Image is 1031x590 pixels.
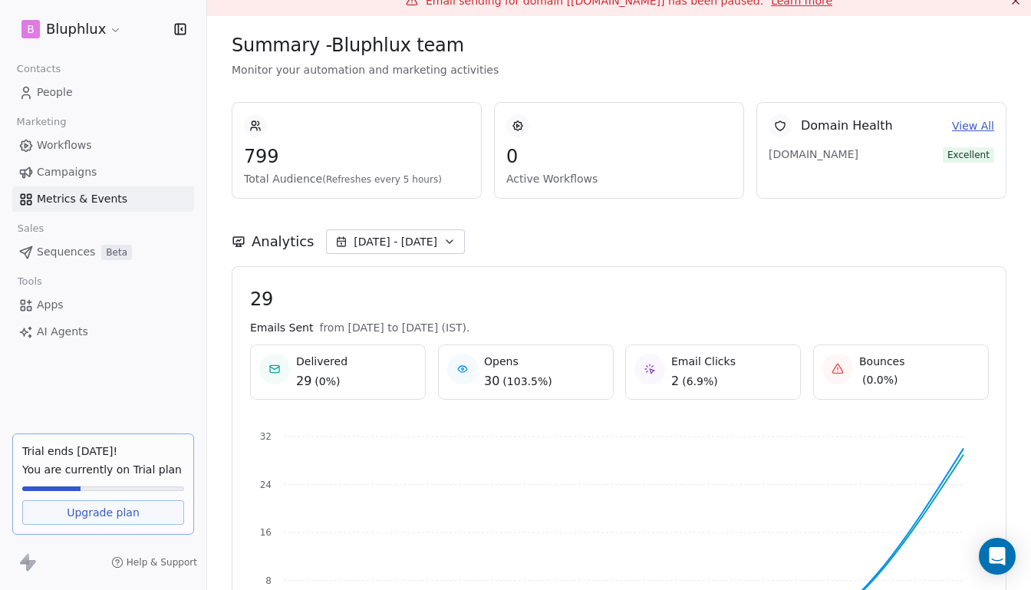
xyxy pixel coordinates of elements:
button: [DATE] - [DATE] [326,229,465,254]
tspan: 32 [260,431,272,442]
div: Open Intercom Messenger [979,538,1016,575]
span: Beta [101,245,132,260]
a: Apps [12,292,194,318]
span: ( 0% ) [315,374,340,389]
span: People [37,84,73,101]
span: Emails Sent [250,320,313,335]
span: Bluphlux [46,19,106,39]
span: from [DATE] to [DATE] (IST). [319,320,469,335]
span: 2 [671,372,679,391]
a: Workflows [12,133,194,158]
span: 29 [296,372,311,391]
span: ( 0.0% ) [862,372,898,387]
span: 29 [250,288,988,311]
span: Workflows [37,137,92,153]
a: View All [952,118,994,134]
span: Metrics & Events [37,191,127,207]
span: B [27,21,35,37]
span: Sequences [37,244,95,260]
a: Metrics & Events [12,186,194,212]
div: Trial ends [DATE]! [22,443,184,459]
a: Campaigns [12,160,194,185]
span: Upgrade plan [67,505,140,520]
span: ( 6.9% ) [682,374,718,389]
a: Help & Support [111,556,197,569]
span: Help & Support [127,556,197,569]
span: 30 [484,372,499,391]
span: Excellent [943,147,994,163]
span: Delivered [296,354,348,369]
span: Marketing [10,110,73,133]
span: Email Clicks [671,354,736,369]
span: 0 [506,145,732,168]
span: Opens [484,354,552,369]
span: ( 103.5% ) [502,374,552,389]
span: Campaigns [37,164,97,180]
span: Sales [11,217,51,240]
span: Apps [37,297,64,313]
span: Monitor your automation and marketing activities [232,62,1006,77]
span: Summary - Bluphlux team [232,34,464,57]
tspan: 24 [260,480,272,490]
a: People [12,80,194,105]
a: Upgrade plan [22,500,184,525]
span: (Refreshes every 5 hours) [322,174,442,185]
span: [DATE] - [DATE] [354,234,437,249]
span: Domain Health [801,117,893,135]
span: Tools [11,270,48,293]
tspan: 8 [265,575,272,586]
span: Active Workflows [506,171,732,186]
span: AI Agents [37,324,88,340]
span: You are currently on Trial plan [22,462,184,477]
tspan: 16 [260,527,272,538]
span: [DOMAIN_NAME] [769,147,876,162]
span: Analytics [252,232,314,252]
a: SequencesBeta [12,239,194,265]
span: Bounces [859,354,905,369]
a: AI Agents [12,319,194,344]
span: 799 [244,145,469,168]
span: Total Audience [244,171,469,186]
span: Contacts [10,58,68,81]
button: BBluphlux [18,16,125,42]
